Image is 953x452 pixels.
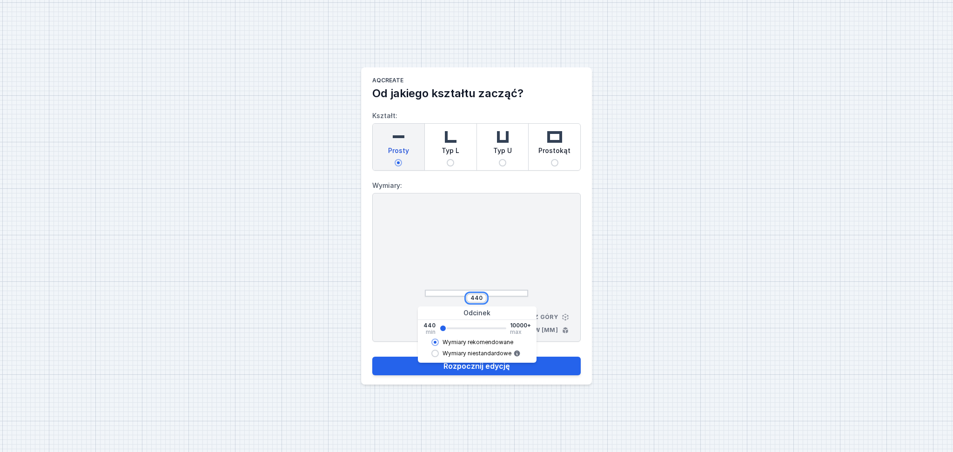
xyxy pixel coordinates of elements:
[551,159,558,166] input: Prostokąt
[443,339,513,346] span: Wymiary rekomendowane
[441,127,460,146] img: l-shaped.svg
[442,146,459,159] span: Typ L
[538,146,570,159] span: Prostokąt
[395,159,402,166] input: Prosty
[372,178,581,193] label: Wymiary:
[510,322,531,329] span: 10000+
[426,329,436,335] span: min
[431,339,439,346] input: Wymiary rekomendowane
[499,159,506,166] input: Typ U
[372,86,581,101] h2: Od jakiego kształtu zacząć?
[431,350,439,357] input: Wymiary niestandardowe
[545,127,564,146] img: rectangle.svg
[443,350,511,357] span: Wymiary niestandardowe
[510,329,522,335] span: max
[389,127,408,146] img: straight.svg
[447,159,454,166] input: Typ L
[493,146,512,159] span: Typ U
[388,146,409,159] span: Prosty
[493,127,512,146] img: u-shaped.svg
[372,357,581,375] button: Rozpocznij edycję
[372,77,581,86] h1: AQcreate
[469,294,484,302] input: Wymiar [mm]
[423,322,436,329] span: 440
[372,108,581,171] label: Kształt:
[418,306,537,320] div: Odcinek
